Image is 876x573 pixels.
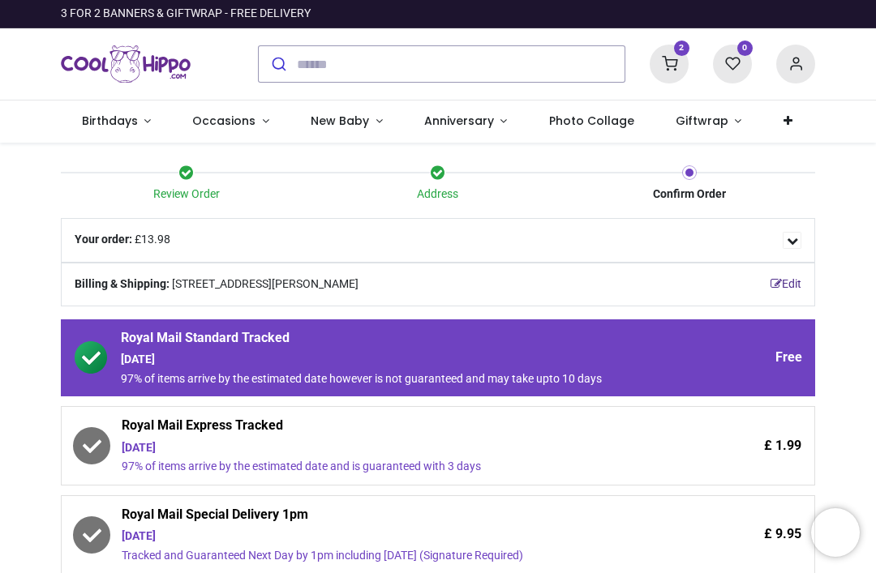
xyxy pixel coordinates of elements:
[403,100,528,143] a: Anniversary
[75,277,170,290] b: Billing & Shipping:
[676,113,728,129] span: Giftwrap
[674,41,689,56] sup: 2
[290,100,404,143] a: New Baby
[61,186,312,203] div: Review Order
[564,186,815,203] div: Confirm Order
[61,41,191,87] a: Logo of Cool Hippo
[192,113,255,129] span: Occasions
[311,113,369,129] span: New Baby
[172,100,290,143] a: Occasions
[764,437,801,455] span: £ 1.99
[121,352,666,368] div: [DATE]
[61,41,191,87] img: Cool Hippo
[135,233,170,246] span: £
[650,57,689,70] a: 2
[82,113,138,129] span: Birthdays
[259,46,297,82] button: Submit
[549,113,634,129] span: Photo Collage
[75,233,132,246] b: Your order:
[811,508,860,557] iframe: Brevo live chat
[122,548,665,564] div: Tracked and Guaranteed Next Day by 1pm including [DATE] (Signature Required)
[737,41,753,56] sup: 0
[122,417,665,439] span: Royal Mail Express Tracked
[61,6,311,22] div: 3 FOR 2 BANNERS & GIFTWRAP - FREE DELIVERY
[122,528,665,545] div: [DATE]
[61,100,172,143] a: Birthdays
[771,276,801,293] a: Edit
[122,440,665,456] div: [DATE]
[424,113,494,129] span: Anniversary
[783,232,801,249] span: Details
[764,525,801,543] span: £ 9.95
[122,506,665,528] span: Royal Mail Special Delivery 1pm
[121,371,666,387] div: 97% of items arrive by the estimated date however is not guaranteed and may take upto 10 days
[141,233,170,246] span: 13.98
[713,57,752,70] a: 0
[122,459,665,475] div: 97% of items arrive by the estimated date and is guaranteed with 3 days
[775,349,802,366] span: Free
[312,186,564,203] div: Address
[655,100,762,143] a: Giftwrap
[121,329,666,352] span: Royal Mail Standard Tracked
[474,6,815,22] iframe: Customer reviews powered by Trustpilot
[172,276,359,293] span: [STREET_ADDRESS][PERSON_NAME]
